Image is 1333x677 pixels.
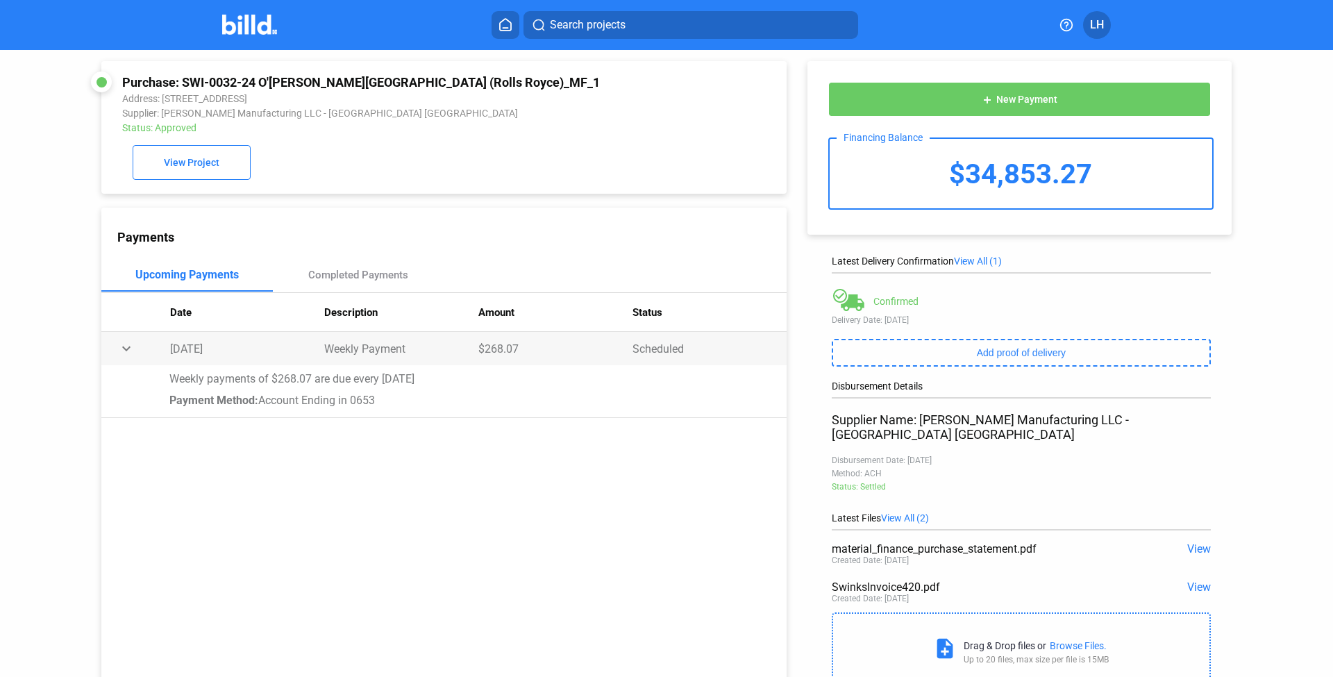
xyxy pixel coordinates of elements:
[977,347,1066,358] span: Add proof of delivery
[832,594,909,603] div: Created Date: [DATE]
[478,293,632,332] th: Amount
[169,372,770,385] div: Weekly payments of $268.07 are due every [DATE]
[828,82,1211,117] button: New Payment
[964,640,1046,651] div: Drag & Drop files or
[308,269,408,281] div: Completed Payments
[324,332,478,365] td: Weekly Payment
[135,268,239,281] div: Upcoming Payments
[122,108,637,119] div: Supplier: [PERSON_NAME] Manufacturing LLC - [GEOGRAPHIC_DATA] [GEOGRAPHIC_DATA]
[122,122,637,133] div: Status: Approved
[122,75,637,90] div: Purchase: SWI-0032-24 O'[PERSON_NAME][GEOGRAPHIC_DATA] (Rolls Royce)_MF_1
[1187,580,1211,594] span: View
[523,11,858,39] button: Search projects
[832,256,1211,267] div: Latest Delivery Confirmation
[1050,640,1107,651] div: Browse Files.
[996,94,1057,106] span: New Payment
[832,339,1211,367] button: Add proof of delivery
[169,394,258,407] span: Payment Method:
[832,482,1211,492] div: Status: Settled
[832,555,909,565] div: Created Date: [DATE]
[832,412,1211,442] div: Supplier Name: [PERSON_NAME] Manufacturing LLC - [GEOGRAPHIC_DATA] [GEOGRAPHIC_DATA]
[632,332,787,365] td: Scheduled
[933,637,957,660] mat-icon: note_add
[964,655,1109,665] div: Up to 20 files, max size per file is 15MB
[122,93,637,104] div: Address: [STREET_ADDRESS]
[170,332,324,365] td: [DATE]
[954,256,1002,267] span: View All (1)
[222,15,277,35] img: Billd Company Logo
[830,139,1212,208] div: $34,853.27
[832,455,1211,465] div: Disbursement Date: [DATE]
[632,293,787,332] th: Status
[881,512,929,524] span: View All (2)
[1090,17,1104,33] span: LH
[982,94,993,106] mat-icon: add
[1083,11,1111,39] button: LH
[1187,542,1211,555] span: View
[117,230,787,244] div: Payments
[832,469,1211,478] div: Method: ACH
[324,293,478,332] th: Description
[873,296,919,307] div: Confirmed
[832,315,1211,325] div: Delivery Date: [DATE]
[164,158,219,169] span: View Project
[832,381,1211,392] div: Disbursement Details
[832,512,1211,524] div: Latest Files
[169,394,770,407] div: Account Ending in 0653
[550,17,626,33] span: Search projects
[832,580,1135,594] div: SwinksInvoice420.pdf
[837,132,930,143] div: Financing Balance
[170,293,324,332] th: Date
[133,145,251,180] button: View Project
[478,332,632,365] td: $268.07
[832,542,1135,555] div: material_finance_purchase_statement.pdf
